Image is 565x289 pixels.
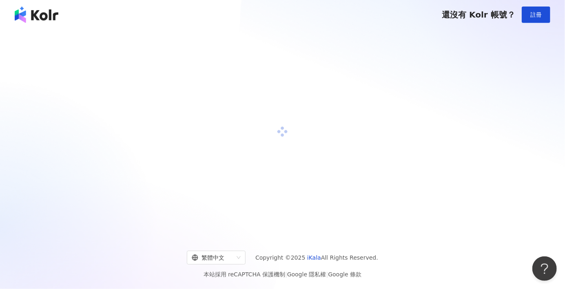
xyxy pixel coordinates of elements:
span: Copyright © 2025 All Rights Reserved. [255,253,378,263]
iframe: Help Scout Beacon - Open [532,256,557,281]
a: Google 隱私權 [287,271,326,278]
span: 註冊 [530,11,542,18]
span: | [326,271,328,278]
a: Google 條款 [328,271,361,278]
span: | [285,271,287,278]
div: 繁體中文 [192,251,233,264]
span: 本站採用 reCAPTCHA 保護機制 [204,269,361,279]
span: 還沒有 Kolr 帳號？ [442,10,515,20]
img: logo [15,7,58,23]
button: 註冊 [522,7,550,23]
a: iKala [307,254,321,261]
